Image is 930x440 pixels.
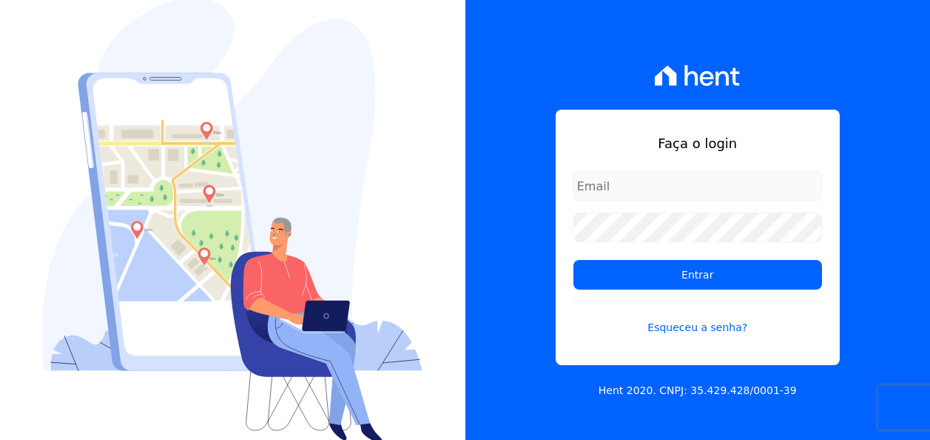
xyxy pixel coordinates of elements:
p: Hent 2020. CNPJ: 35.429.428/0001-39 [599,383,797,399]
h1: Faça o login [573,133,822,153]
a: Esqueceu a senha? [573,301,822,336]
input: Entrar [573,260,822,290]
input: Email [573,171,822,201]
